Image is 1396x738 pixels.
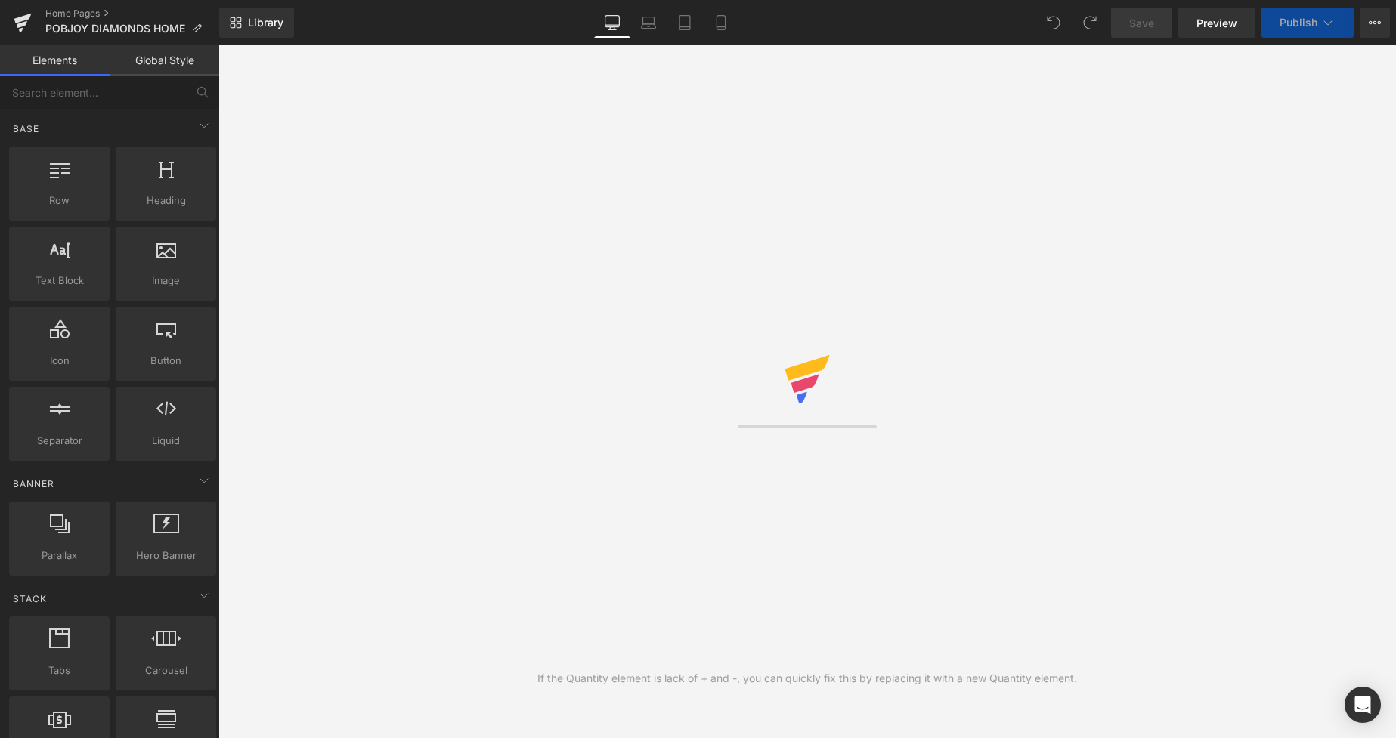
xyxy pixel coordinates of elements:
span: Preview [1196,15,1237,31]
span: Carousel [120,662,212,678]
a: Preview [1178,8,1255,38]
a: Mobile [703,8,739,38]
a: Laptop [630,8,667,38]
a: Tablet [667,8,703,38]
span: Hero Banner [120,548,212,564]
span: Library [248,16,283,29]
div: If the Quantity element is lack of + and -, you can quickly fix this by replacing it with a new Q... [537,670,1077,687]
span: Separator [14,433,105,449]
span: POBJOY DIAMONDS HOME [45,23,185,35]
button: More [1360,8,1390,38]
span: Tabs [14,662,105,678]
span: Liquid [120,433,212,449]
span: Text Block [14,273,105,289]
button: Redo [1075,8,1105,38]
span: Button [120,353,212,369]
a: Desktop [594,8,630,38]
button: Publish [1261,8,1354,38]
div: Open Intercom Messenger [1345,687,1381,723]
span: Save [1129,15,1154,31]
a: Home Pages [45,8,219,20]
span: Icon [14,353,105,369]
a: Global Style [110,45,219,76]
span: Publish [1280,17,1317,29]
span: Image [120,273,212,289]
span: Banner [11,477,56,491]
button: Undo [1038,8,1069,38]
span: Base [11,122,41,136]
a: New Library [219,8,294,38]
span: Parallax [14,548,105,564]
span: Heading [120,193,212,208]
span: Row [14,193,105,208]
span: Stack [11,591,48,606]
